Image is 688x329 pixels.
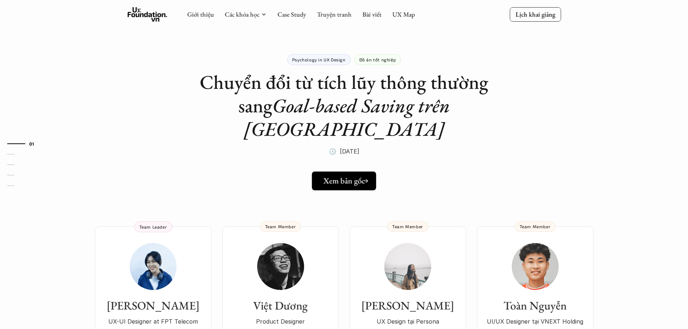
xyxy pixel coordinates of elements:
[265,224,296,229] p: Team Member
[484,299,586,312] h3: Toàn Nguyễn
[359,57,396,62] p: Đồ án tốt nghiệp
[357,316,459,327] p: UX Design tại Persona
[510,7,561,21] a: Lịch khai giảng
[317,10,351,18] a: Truyện tranh
[230,299,332,312] h3: Việt Dương
[292,57,346,62] p: Psychology in UX Design
[277,10,306,18] a: Case Study
[392,10,415,18] a: UX Map
[312,172,376,190] a: Xem bản gốc
[230,316,332,327] p: Product Designer
[102,299,204,312] h3: [PERSON_NAME]
[7,139,42,148] a: 01
[357,299,459,312] h3: [PERSON_NAME]
[484,316,586,327] p: UI/UX Designer tại VNEXT Holding
[244,93,454,142] em: Goal-based Saving trên [GEOGRAPHIC_DATA]
[102,316,204,327] p: UX-UI Designer at FPT Telecom
[139,224,167,229] p: Team Leader
[225,10,259,18] a: Các khóa học
[362,10,381,18] a: Bài viết
[187,10,214,18] a: Giới thiệu
[324,176,365,186] h5: Xem bản gốc
[329,146,359,157] p: 🕔 [DATE]
[200,70,489,140] h1: Chuyển đổi từ tích lũy thông thường sang
[515,10,555,18] p: Lịch khai giảng
[29,141,34,146] strong: 01
[520,224,551,229] p: Team Member
[392,224,423,229] p: Team Member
